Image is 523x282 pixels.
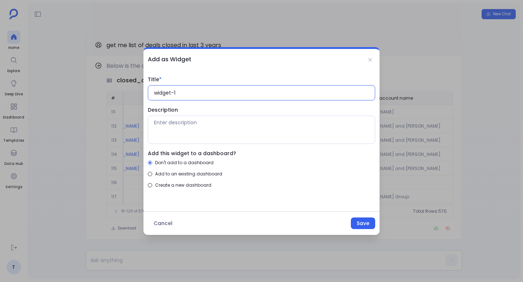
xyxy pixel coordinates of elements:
h2: Add as Widget [148,55,191,64]
button: Cancel [148,217,178,229]
button: Save [351,217,375,229]
label: Title [148,76,375,83]
span: Add to an existing dashboard [155,170,222,177]
label: Description [148,106,375,113]
span: Create a new dashboard [155,182,211,188]
span: Don't add to a dashboard [155,159,214,166]
span: Add this widget to a dashboard? [148,150,375,157]
input: Enter title [154,89,369,96]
